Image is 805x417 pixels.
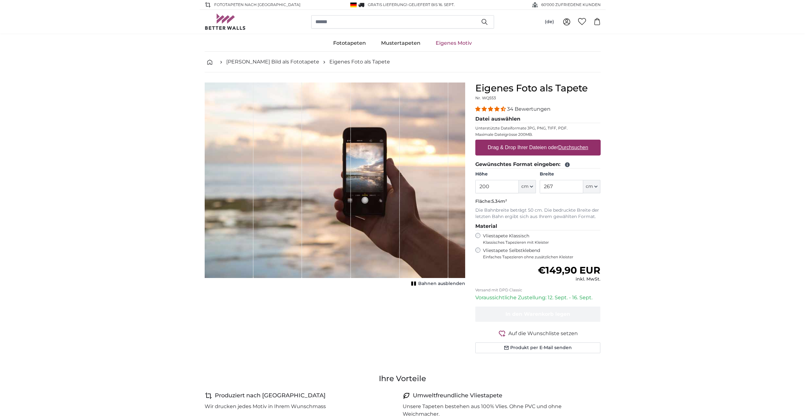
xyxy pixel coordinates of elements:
h3: Ihre Vorteile [205,374,601,384]
span: - [407,2,455,7]
h4: Umweltfreundliche Vliestapete [413,391,502,400]
p: Versand mit DPD Classic [475,288,601,293]
legend: Material [475,222,601,230]
label: Vliestapete Klassisch [483,233,595,245]
button: Auf die Wunschliste setzen [475,329,601,337]
p: Maximale Dateigrösse 200MB. [475,132,601,137]
img: Deutschland [350,3,357,7]
span: €149,90 EUR [538,264,600,276]
h1: Eigenes Foto als Tapete [475,83,601,94]
u: Durchsuchen [558,145,588,150]
span: Nr. WQ553 [475,96,496,100]
span: 5.34m² [492,198,507,204]
nav: breadcrumbs [205,52,601,72]
p: Voraussichtliche Zustellung: 12. Sept. - 16. Sept. [475,294,601,301]
span: Geliefert bis 16. Sept. [409,2,455,7]
span: In den Warenkorb legen [505,311,570,317]
button: cm [519,180,536,193]
p: Unterstützte Dateiformate JPG, PNG, TIFF, PDF. [475,126,601,131]
span: Einfaches Tapezieren ohne zusätzlichen Kleister [483,255,601,260]
span: Auf die Wunschliste setzen [508,330,578,337]
legend: Gewünschtes Format eingeben: [475,161,601,169]
label: Höhe [475,171,536,177]
img: Betterwalls [205,14,246,30]
span: Fototapeten nach [GEOGRAPHIC_DATA] [214,2,300,8]
div: 1 of 1 [205,83,465,288]
legend: Datei auswählen [475,115,601,123]
button: Produkt per E-Mail senden [475,342,601,353]
label: Vliestapete Selbstklebend [483,248,601,260]
a: [PERSON_NAME] Bild als Fototapete [226,58,319,66]
label: Drag & Drop Ihrer Dateien oder [485,141,591,154]
span: 60'000 ZUFRIEDENE KUNDEN [541,2,601,8]
button: cm [583,180,600,193]
button: (de) [540,16,559,28]
p: Wir drucken jedes Motiv in Ihrem Wunschmass [205,403,326,410]
span: 4.32 stars [475,106,507,112]
h4: Produziert nach [GEOGRAPHIC_DATA] [215,391,326,400]
a: Fototapeten [326,35,373,51]
label: Breite [540,171,600,177]
span: GRATIS Lieferung! [368,2,407,7]
div: inkl. MwSt. [538,276,600,282]
span: Bahnen ausblenden [418,281,465,287]
button: In den Warenkorb legen [475,307,601,322]
span: cm [521,183,529,190]
span: 34 Bewertungen [507,106,551,112]
a: Eigenes Foto als Tapete [329,58,390,66]
p: Fläche: [475,198,601,205]
p: Die Bahnbreite beträgt 50 cm. Die bedruckte Breite der letzten Bahn ergibt sich aus Ihrem gewählt... [475,207,601,220]
span: Klassisches Tapezieren mit Kleister [483,240,595,245]
a: Eigenes Motiv [428,35,479,51]
span: cm [586,183,593,190]
button: Bahnen ausblenden [409,279,465,288]
a: Mustertapeten [373,35,428,51]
